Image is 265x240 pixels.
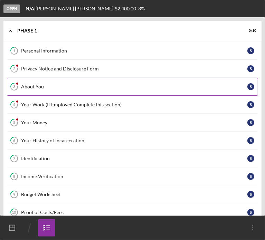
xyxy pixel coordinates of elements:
div: 0 / 10 [244,29,256,33]
div: Income Verification [21,174,247,179]
div: S [247,209,254,216]
div: Your Work (If Employed Complete this section) [21,102,247,107]
a: 8Income VerificationS [7,167,258,185]
tspan: 5 [13,120,15,125]
div: Proof of Costs/Fees [21,210,247,215]
a: 7IdentificationS [7,150,258,167]
div: S [247,65,254,72]
a: 9Budget WorksheetS [7,185,258,203]
a: 5Your MoneyS [7,114,258,132]
a: 4Your Work (If Employed Complete this section)S [7,96,258,114]
div: 3 % [138,6,145,11]
div: S [247,155,254,162]
div: Open [3,4,20,13]
tspan: 6 [13,138,16,143]
div: Your History of Incarceration [21,138,247,143]
a: 10Proof of Costs/FeesS [7,203,258,221]
div: S [247,137,254,144]
div: [PERSON_NAME] [PERSON_NAME] | [36,6,115,11]
div: Phase 1 [17,29,239,33]
div: S [247,173,254,180]
div: Budget Worksheet [21,192,247,197]
div: | [26,6,36,11]
tspan: 8 [13,174,15,179]
tspan: 10 [12,210,17,214]
div: S [247,191,254,198]
div: S [247,83,254,90]
div: S [247,101,254,108]
div: S [247,47,254,54]
a: 1Personal InformationS [7,42,258,60]
tspan: 9 [13,192,16,196]
a: 3About YouS [7,78,258,96]
div: Privacy Notice and Disclosure Form [21,66,247,71]
b: N/A [26,6,34,11]
tspan: 4 [13,102,16,107]
div: About You [21,84,247,89]
tspan: 1 [13,48,15,53]
div: Your Money [21,120,247,125]
tspan: 3 [13,84,15,89]
tspan: 7 [13,156,16,161]
div: Personal Information [21,48,247,54]
div: $2,400.00 [115,6,138,11]
a: 6Your History of IncarcerationS [7,132,258,150]
div: Identification [21,156,247,161]
tspan: 2 [13,66,15,71]
a: 2Privacy Notice and Disclosure FormS [7,60,258,78]
div: S [247,119,254,126]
